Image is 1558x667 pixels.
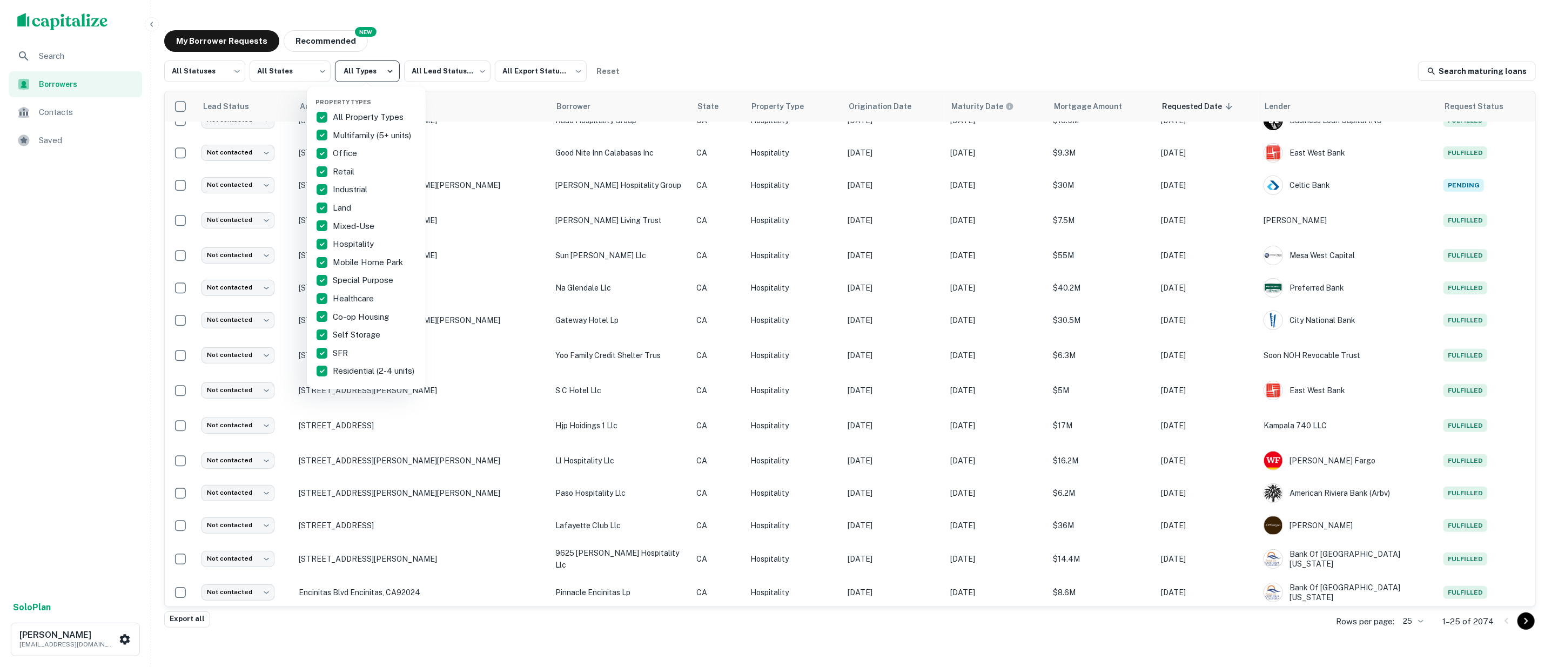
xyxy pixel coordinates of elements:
[333,292,376,305] p: Healthcare
[333,365,417,378] p: Residential (2-4 units)
[333,111,406,124] p: All Property Types
[333,147,359,160] p: Office
[333,347,350,360] p: SFR
[333,129,413,142] p: Multifamily (5+ units)
[333,311,391,324] p: Co-op Housing
[315,99,371,105] span: Property Types
[1504,581,1558,632] iframe: Chat Widget
[333,165,357,178] p: Retail
[333,220,377,233] p: Mixed-Use
[333,238,376,251] p: Hospitality
[333,183,370,196] p: Industrial
[333,328,382,341] p: Self Storage
[333,274,395,287] p: Special Purpose
[333,256,405,269] p: Mobile Home Park
[333,201,353,214] p: Land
